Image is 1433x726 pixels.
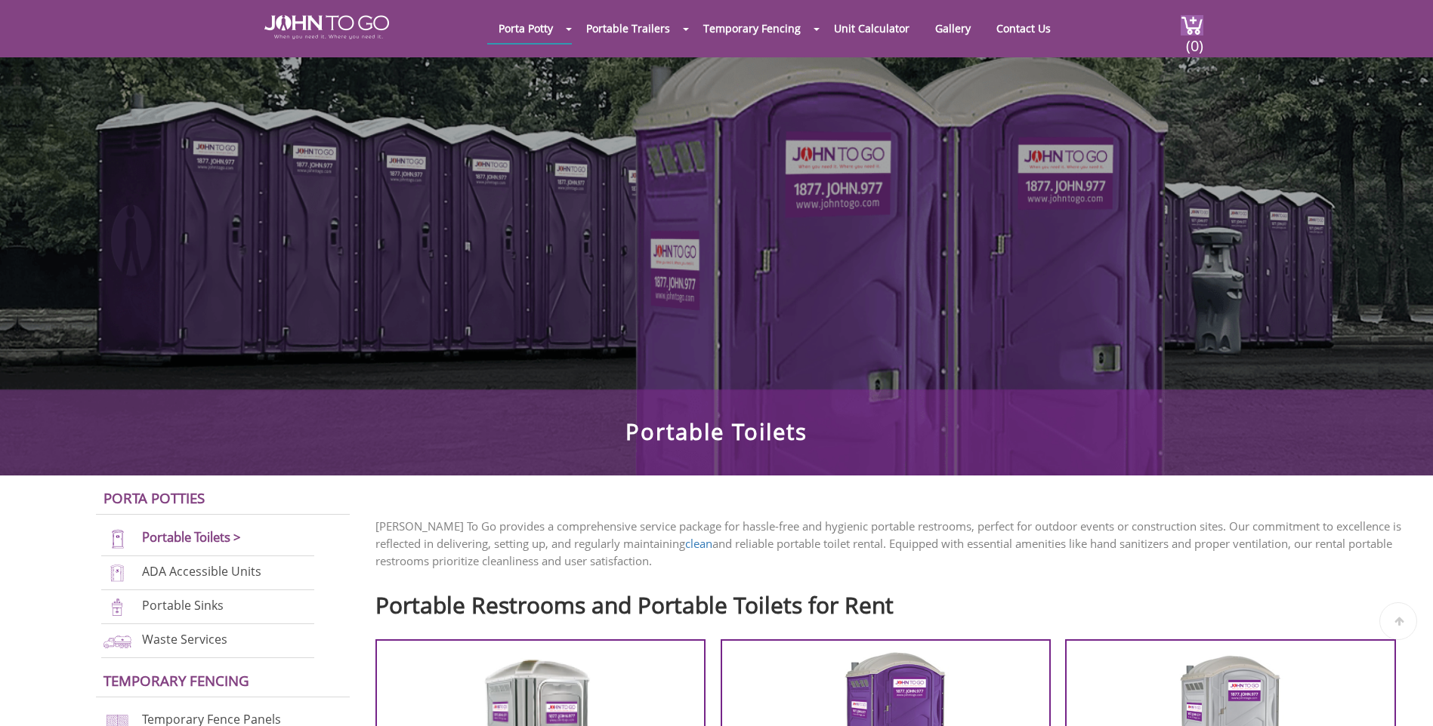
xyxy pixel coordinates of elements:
a: Portable Sinks [142,597,224,614]
a: Temporary Fencing [103,671,249,690]
img: portable-toilets-new.png [101,529,134,549]
img: portable-sinks-new.png [101,597,134,617]
a: Portable Trailers [575,14,681,43]
span: (0) [1185,23,1203,56]
a: Portable Toilets > [142,528,241,546]
a: Waste Services [142,631,227,648]
a: Porta Potty [487,14,564,43]
a: Temporary Fencing [692,14,812,43]
p: [PERSON_NAME] To Go provides a comprehensive service package for hassle-free and hygienic portabl... [375,518,1410,570]
h2: Portable Restrooms and Portable Toilets for Rent [375,585,1410,617]
img: waste-services-new.png [101,631,134,651]
a: Contact Us [985,14,1062,43]
a: Gallery [924,14,982,43]
a: Unit Calculator [823,14,921,43]
img: ADA-units-new.png [101,563,134,583]
a: ADA Accessible Units [142,563,261,580]
img: JOHN to go [264,15,389,39]
a: clean [685,536,712,551]
img: cart a [1181,15,1203,35]
a: Porta Potties [103,488,205,507]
